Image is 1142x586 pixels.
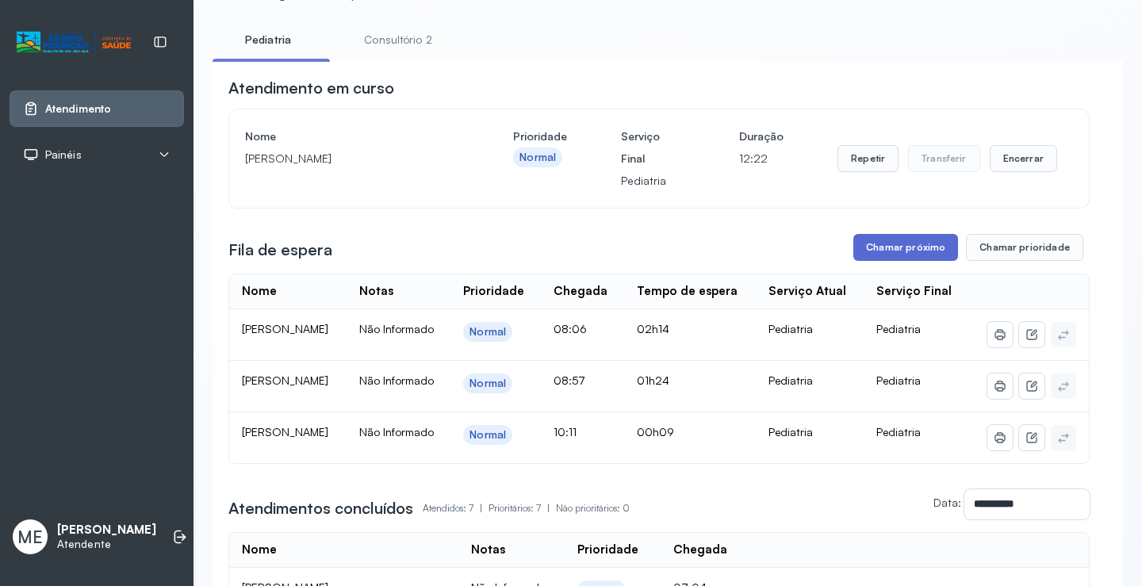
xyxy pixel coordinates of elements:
[359,284,393,299] div: Notas
[768,284,846,299] div: Serviço Atual
[242,425,328,439] span: [PERSON_NAME]
[637,322,669,335] span: 02h14
[242,284,277,299] div: Nome
[469,377,506,390] div: Normal
[876,322,921,335] span: Pediatria
[837,145,899,172] button: Repetir
[228,239,332,261] h3: Fila de espera
[556,497,630,519] p: Não prioritários: 0
[463,284,524,299] div: Prioridade
[213,27,324,53] a: Pediatria
[853,234,958,261] button: Chamar próximo
[228,77,394,99] h3: Atendimento em curso
[554,373,585,387] span: 08:57
[739,125,784,147] h4: Duração
[423,497,489,519] p: Atendidos: 7
[45,102,111,116] span: Atendimento
[519,151,556,164] div: Normal
[966,234,1083,261] button: Chamar prioridade
[577,542,638,557] div: Prioridade
[739,147,784,170] p: 12:22
[245,125,459,147] h4: Nome
[621,170,685,192] p: Pediatria
[513,125,567,147] h4: Prioridade
[489,497,556,519] p: Prioritários: 7
[554,284,607,299] div: Chegada
[554,425,577,439] span: 10:11
[933,496,961,509] label: Data:
[480,502,482,514] span: |
[876,284,952,299] div: Serviço Final
[228,497,413,519] h3: Atendimentos concluídos
[57,523,156,538] p: [PERSON_NAME]
[242,542,277,557] div: Nome
[343,27,454,53] a: Consultório 2
[768,373,851,388] div: Pediatria
[359,373,434,387] span: Não Informado
[469,428,506,442] div: Normal
[876,425,921,439] span: Pediatria
[57,538,156,551] p: Atendente
[990,145,1057,172] button: Encerrar
[242,322,328,335] span: [PERSON_NAME]
[637,284,738,299] div: Tempo de espera
[359,425,434,439] span: Não Informado
[471,542,505,557] div: Notas
[637,425,674,439] span: 00h09
[547,502,550,514] span: |
[876,373,921,387] span: Pediatria
[23,101,171,117] a: Atendimento
[554,322,587,335] span: 08:06
[245,147,459,170] p: [PERSON_NAME]
[768,322,851,336] div: Pediatria
[621,125,685,170] h4: Serviço Final
[673,542,727,557] div: Chegada
[908,145,980,172] button: Transferir
[242,373,328,387] span: [PERSON_NAME]
[768,425,851,439] div: Pediatria
[45,148,82,162] span: Painéis
[17,29,131,56] img: Logotipo do estabelecimento
[637,373,669,387] span: 01h24
[469,325,506,339] div: Normal
[359,322,434,335] span: Não Informado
